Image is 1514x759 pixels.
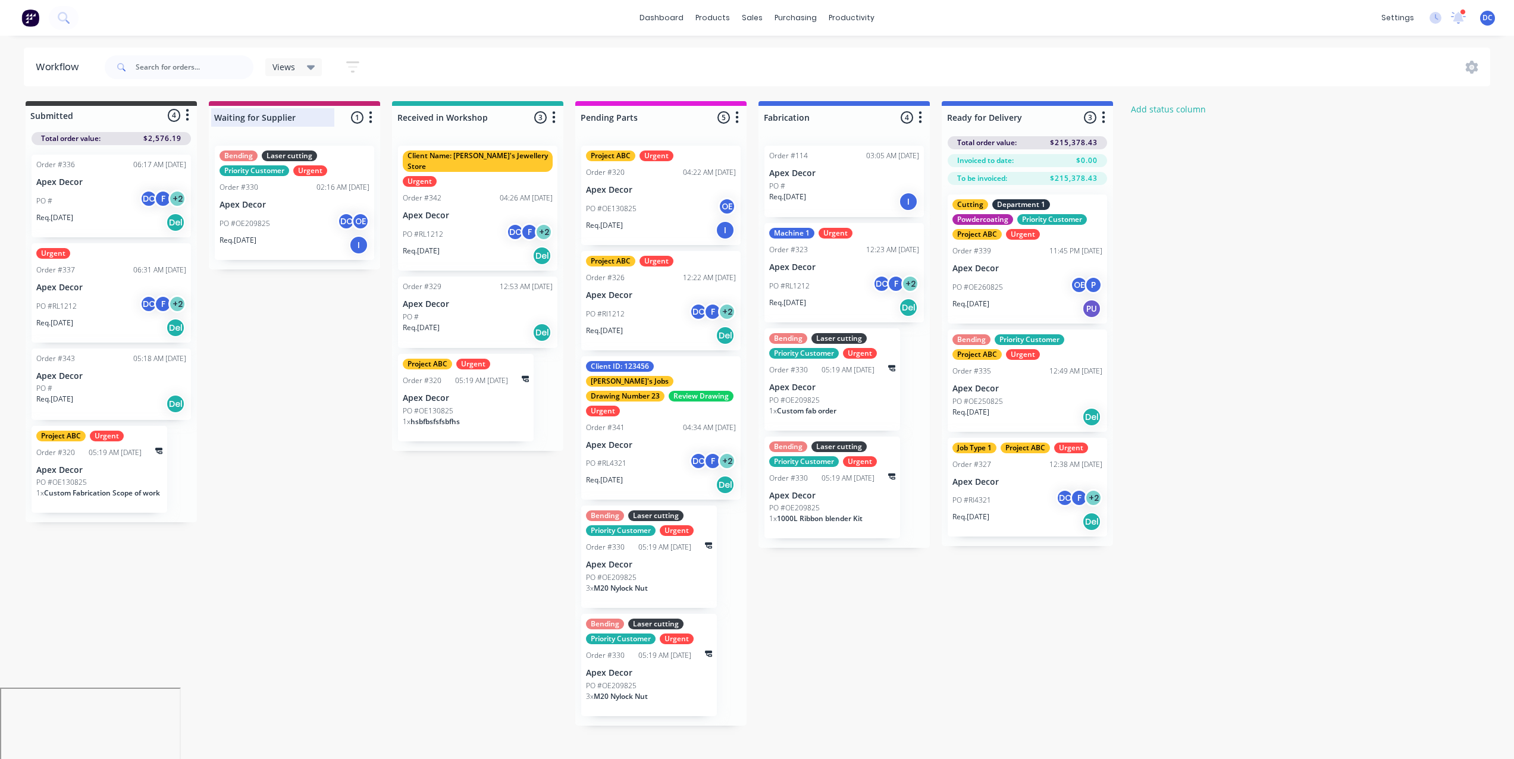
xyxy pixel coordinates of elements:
div: DC [140,295,158,313]
div: Project ABCUrgentOrder #32005:19 AM [DATE]Apex DecorPO #OE1308251xCustom Fabrication Scope of work [32,426,167,513]
div: Bending [220,150,258,161]
p: PO # [36,196,52,206]
span: Views [272,61,295,73]
div: F [887,275,905,293]
p: Req. [DATE] [403,246,440,256]
div: Client Name: [PERSON_NAME]'s Jewellery StoreUrgentOrder #34204:26 AM [DATE]Apex DecorPO #RL1212DC... [398,146,557,271]
div: Project ABCUrgentOrder #32005:19 AM [DATE]Apex DecorPO #OE1308251xhsbfbsfsfsbfhs [398,354,534,441]
div: 05:19 AM [DATE] [89,447,142,458]
p: Apex Decor [36,371,186,381]
div: Urgent [456,359,490,369]
span: M20 Nylock Nut [594,583,648,593]
div: Project ABC [403,359,452,369]
div: settings [1375,9,1420,27]
span: 1000L Ribbon blender Kit [777,513,863,523]
a: dashboard [634,9,689,27]
p: Req. [DATE] [586,475,623,485]
p: Apex Decor [769,168,919,178]
div: 05:19 AM [DATE] [822,473,874,484]
div: Del [1082,512,1101,531]
div: Del [1082,407,1101,426]
p: PO # [769,181,785,192]
input: Search for orders... [136,55,253,79]
div: Priority Customer [220,165,289,176]
p: Apex Decor [769,262,919,272]
p: Apex Decor [586,440,736,450]
div: Project ABC [952,349,1002,360]
div: F [154,295,172,313]
p: Req. [DATE] [220,235,256,246]
div: 12:49 AM [DATE] [1049,366,1102,377]
span: $2,576.19 [143,133,181,144]
div: 05:19 AM [DATE] [638,542,691,553]
div: BendingLaser cuttingPriority CustomerUrgentOrder #33005:19 AM [DATE]Apex DecorPO #OE2098253xM20 N... [581,506,717,608]
div: Urgent [640,150,673,161]
p: Apex Decor [769,491,895,501]
span: To be invoiced: [957,173,1007,184]
p: PO #OE130825 [586,203,637,214]
div: 11:45 PM [DATE] [1049,246,1102,256]
div: Project ABC [36,431,86,441]
div: DC [337,212,355,230]
p: Apex Decor [769,382,895,393]
p: Req. [DATE] [36,212,73,223]
div: 06:17 AM [DATE] [133,159,186,170]
div: Urgent [660,633,694,644]
p: Apex Decor [36,465,162,475]
div: Order #330 [220,182,258,193]
div: F [704,303,722,321]
div: DC [1056,489,1074,507]
div: Order #320 [36,447,75,458]
p: Req. [DATE] [36,394,73,404]
div: [PERSON_NAME]'s Jobs [586,376,673,387]
div: F [1070,489,1088,507]
div: + 2 [718,452,736,470]
span: 3 x [586,583,594,593]
div: Order #335 [952,366,991,377]
div: Project ABC [952,229,1002,240]
div: Order #330 [769,473,808,484]
span: Invoiced to date: [957,155,1014,166]
div: Job Type 1Project ABCUrgentOrder #32712:38 AM [DATE]Apex DecorPO #Rl4321DCF+2Req.[DATE]Del [948,438,1107,537]
div: Drawing Number 23 [586,391,664,402]
p: Apex Decor [220,200,369,210]
div: DC [506,223,524,241]
div: CuttingDepartment 1PowdercoatingPriority CustomerProject ABCUrgentOrder #33911:45 PM [DATE]Apex D... [948,195,1107,324]
div: Del [899,298,918,317]
p: PO #OE130825 [403,406,453,416]
span: $215,378.43 [1050,137,1098,148]
div: sales [736,9,769,27]
div: Bending [586,510,624,521]
div: BendingLaser cuttingPriority CustomerUrgentOrder #33005:19 AM [DATE]Apex DecorPO #OE2098251xCusto... [764,328,900,431]
p: Apex Decor [586,668,712,678]
div: Project ABC [1001,443,1050,453]
div: + 2 [168,295,186,313]
img: Factory [21,9,39,27]
p: Req. [DATE] [36,318,73,328]
div: Order #114 [769,150,808,161]
div: Workflow [36,60,84,74]
div: Urgent [640,256,673,266]
div: OE [1070,276,1088,294]
div: Client ID: 123456[PERSON_NAME]'s JobsDrawing Number 23Review DrawingUrgentOrder #34104:34 AM [DAT... [581,356,741,500]
div: Client ID: 123456 [586,361,654,372]
div: Urgent [36,248,70,259]
div: 06:31 AM [DATE] [133,265,186,275]
div: Bending [952,334,990,345]
p: PO #OE250825 [952,396,1003,407]
div: Cutting [952,199,988,210]
span: $215,378.43 [1050,173,1098,184]
div: Order #320 [586,167,625,178]
div: Laser cutting [262,150,317,161]
div: + 2 [1084,489,1102,507]
div: 04:22 AM [DATE] [683,167,736,178]
div: Urgent [660,525,694,536]
div: 04:34 AM [DATE] [683,422,736,433]
div: Order #337 [36,265,75,275]
div: Project ABC [586,256,635,266]
p: Apex Decor [952,477,1102,487]
p: Apex Decor [952,264,1102,274]
div: Laser cutting [811,333,867,344]
p: Req. [DATE] [403,322,440,333]
div: Priority Customer [769,456,839,467]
